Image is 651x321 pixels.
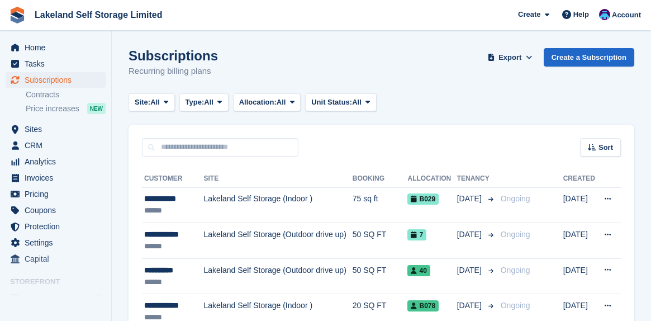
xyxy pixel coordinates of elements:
[26,89,106,100] a: Contracts
[233,93,301,112] button: Allocation: All
[563,223,597,259] td: [DATE]
[457,170,496,188] th: Tenancy
[407,170,457,188] th: Allocation
[204,97,213,108] span: All
[353,187,408,223] td: 75 sq ft
[9,7,26,23] img: stora-icon-8386f47178a22dfd0bd8f6a31ec36ba5ce8667c1dd55bd0f319d3a0aa187defe.svg
[25,121,92,137] span: Sites
[25,290,92,306] span: Booking Portal
[599,9,610,20] img: David Dickson
[204,258,353,294] td: Lakeland Self Storage (Outdoor drive up)
[135,97,150,108] span: Site:
[563,187,597,223] td: [DATE]
[518,9,540,20] span: Create
[501,230,530,239] span: Ongoing
[486,48,535,67] button: Export
[25,40,92,55] span: Home
[186,97,205,108] span: Type:
[6,138,106,153] a: menu
[204,223,353,259] td: Lakeland Self Storage (Outdoor drive up)
[25,72,92,88] span: Subscriptions
[129,93,175,112] button: Site: All
[25,56,92,72] span: Tasks
[26,102,106,115] a: Price increases NEW
[6,40,106,55] a: menu
[353,223,408,259] td: 50 SQ FT
[150,97,160,108] span: All
[204,187,353,223] td: Lakeland Self Storage (Indoor )
[544,48,634,67] a: Create a Subscription
[501,266,530,275] span: Ongoing
[6,154,106,169] a: menu
[573,9,589,20] span: Help
[6,290,106,306] a: menu
[598,142,613,153] span: Sort
[498,52,521,63] span: Export
[353,258,408,294] td: 50 SQ FT
[25,154,92,169] span: Analytics
[277,97,286,108] span: All
[6,56,106,72] a: menu
[563,258,597,294] td: [DATE]
[501,301,530,310] span: Ongoing
[129,65,218,78] p: Recurring billing plans
[407,229,426,240] span: 7
[30,6,167,24] a: Lakeland Self Storage Limited
[25,202,92,218] span: Coupons
[92,291,106,305] a: Preview store
[6,251,106,267] a: menu
[6,72,106,88] a: menu
[26,103,79,114] span: Price increases
[305,93,376,112] button: Unit Status: All
[204,170,353,188] th: Site
[25,235,92,251] span: Settings
[87,103,106,114] div: NEW
[457,229,484,240] span: [DATE]
[407,265,430,276] span: 40
[457,265,484,276] span: [DATE]
[6,235,106,251] a: menu
[6,186,106,202] a: menu
[6,121,106,137] a: menu
[25,138,92,153] span: CRM
[25,219,92,234] span: Protection
[25,186,92,202] span: Pricing
[612,10,641,21] span: Account
[563,170,597,188] th: Created
[353,170,408,188] th: Booking
[407,193,439,205] span: B029
[179,93,229,112] button: Type: All
[129,48,218,63] h1: Subscriptions
[501,194,530,203] span: Ongoing
[25,170,92,186] span: Invoices
[457,300,484,311] span: [DATE]
[6,202,106,218] a: menu
[352,97,362,108] span: All
[6,170,106,186] a: menu
[407,300,439,311] span: B078
[239,97,277,108] span: Allocation:
[311,97,352,108] span: Unit Status:
[10,276,111,287] span: Storefront
[6,219,106,234] a: menu
[25,251,92,267] span: Capital
[142,170,204,188] th: Customer
[457,193,484,205] span: [DATE]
